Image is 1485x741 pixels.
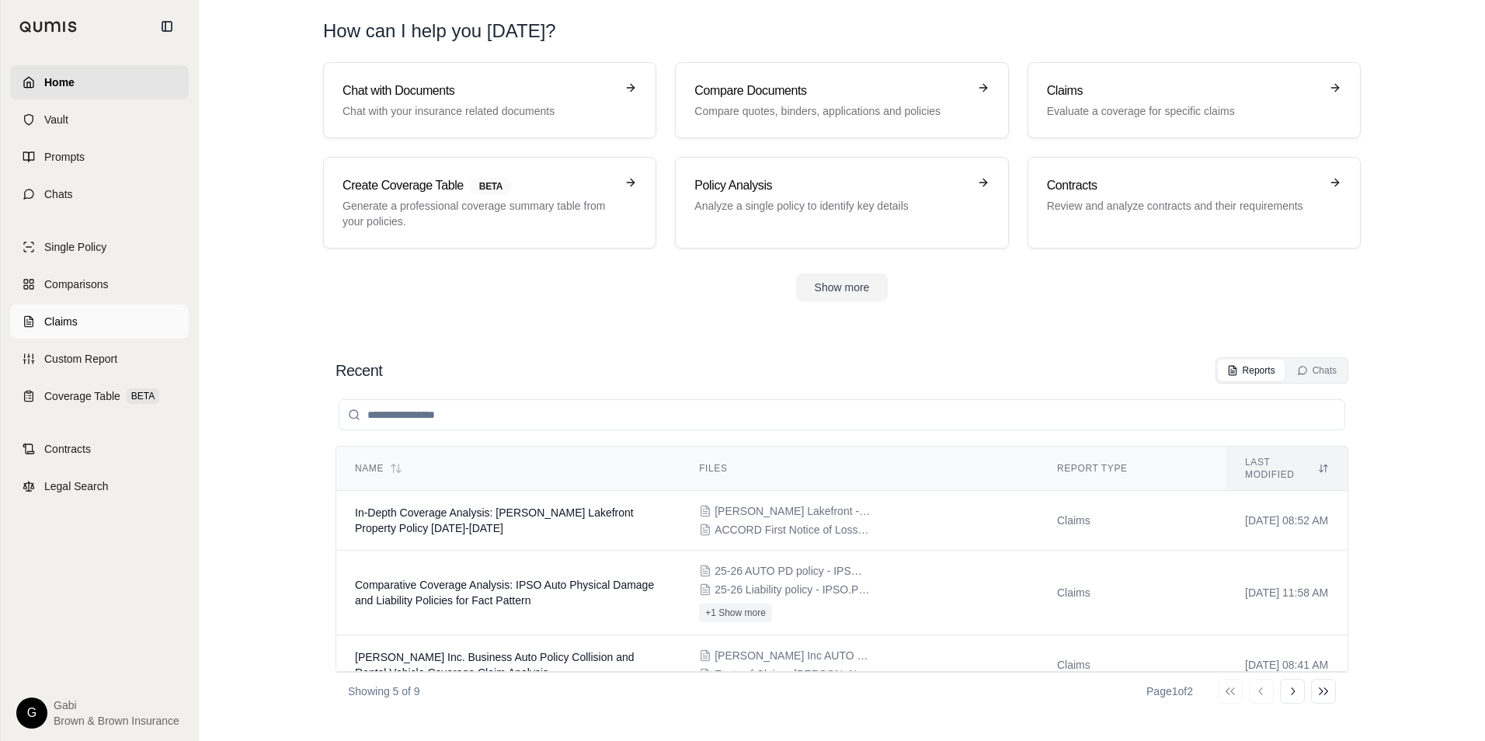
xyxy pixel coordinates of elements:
[10,267,189,301] a: Comparisons
[54,713,179,729] span: Brown & Brown Insurance
[1047,198,1320,214] p: Review and analyze contracts and their requirements
[127,388,159,404] span: BETA
[44,388,120,404] span: Coverage Table
[355,506,634,534] span: In-Depth Coverage Analysis: Felix's Lakefront Property Policy 2025-2026
[694,103,967,119] p: Compare quotes, binders, applications and policies
[336,360,382,381] h2: Recent
[343,82,615,100] h3: Chat with Documents
[355,579,654,607] span: Comparative Coverage Analysis: IPSO Auto Physical Damage and Liability Policies for Fact Pattern
[10,304,189,339] a: Claims
[715,648,870,663] span: Paul Davis Inc AUTO POLICY 2025-2026.PDF
[44,277,108,292] span: Comparisons
[19,21,78,33] img: Qumis Logo
[1038,491,1226,551] td: Claims
[1038,551,1226,635] td: Claims
[10,379,189,413] a: Coverage TableBETA
[694,198,967,214] p: Analyze a single policy to identify key details
[1245,456,1329,481] div: Last modified
[348,684,420,699] p: Showing 5 of 9
[675,62,1008,138] a: Compare DocumentsCompare quotes, binders, applications and policies
[44,112,68,127] span: Vault
[1047,82,1320,100] h3: Claims
[10,65,189,99] a: Home
[44,314,78,329] span: Claims
[1226,551,1348,635] td: [DATE] 11:58 AM
[1047,103,1320,119] p: Evaluate a coverage for specific claims
[1227,364,1275,377] div: Reports
[715,522,870,537] span: ACCORD First Notice of Loss Form - 09292025 PROP Fire.pdf
[355,462,662,475] div: Name
[1028,62,1361,138] a: ClaimsEvaluate a coverage for specific claims
[1226,491,1348,551] td: [DATE] 08:52 AM
[343,103,615,119] p: Chat with your insurance related documents
[796,273,889,301] button: Show more
[343,176,615,195] h3: Create Coverage Table
[44,75,75,90] span: Home
[44,186,73,202] span: Chats
[44,239,106,255] span: Single Policy
[44,149,85,165] span: Prompts
[155,14,179,39] button: Collapse sidebar
[323,19,556,43] h1: How can I help you [DATE]?
[10,140,189,174] a: Prompts
[1146,684,1193,699] div: Page 1 of 2
[694,176,967,195] h3: Policy Analysis
[44,478,109,494] span: Legal Search
[16,698,47,729] div: G
[699,604,772,622] button: +1 Show more
[1288,360,1346,381] button: Chats
[44,441,91,457] span: Contracts
[10,177,189,211] a: Chats
[10,469,189,503] a: Legal Search
[715,666,870,682] span: Facts of Claim - Paul Davis Inc 080525 APD.pdf
[10,230,189,264] a: Single Policy
[1218,360,1285,381] button: Reports
[1038,447,1226,491] th: Report Type
[10,432,189,466] a: Contracts
[715,503,870,519] span: Felix's Lakefront - 25-26 Prop Policy.pdf
[323,62,656,138] a: Chat with DocumentsChat with your insurance related documents
[355,651,635,679] span: Paul Davis Inc. Business Auto Policy Collision and Rental Vehicle Coverage Claim Analysis
[680,447,1038,491] th: Files
[1297,364,1337,377] div: Chats
[470,178,512,195] span: BETA
[54,698,179,713] span: Gabi
[675,157,1008,249] a: Policy AnalysisAnalyze a single policy to identify key details
[715,582,870,597] span: 25-26 Liability policy - IPSO.PDF
[694,82,967,100] h3: Compare Documents
[10,103,189,137] a: Vault
[1047,176,1320,195] h3: Contracts
[1028,157,1361,249] a: ContractsReview and analyze contracts and their requirements
[1038,635,1226,695] td: Claims
[343,198,615,229] p: Generate a professional coverage summary table from your policies.
[44,351,117,367] span: Custom Report
[715,563,870,579] span: 25-26 AUTO PD policy - IPSO.PDF
[1226,635,1348,695] td: [DATE] 08:41 AM
[10,342,189,376] a: Custom Report
[323,157,656,249] a: Create Coverage TableBETAGenerate a professional coverage summary table from your policies.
